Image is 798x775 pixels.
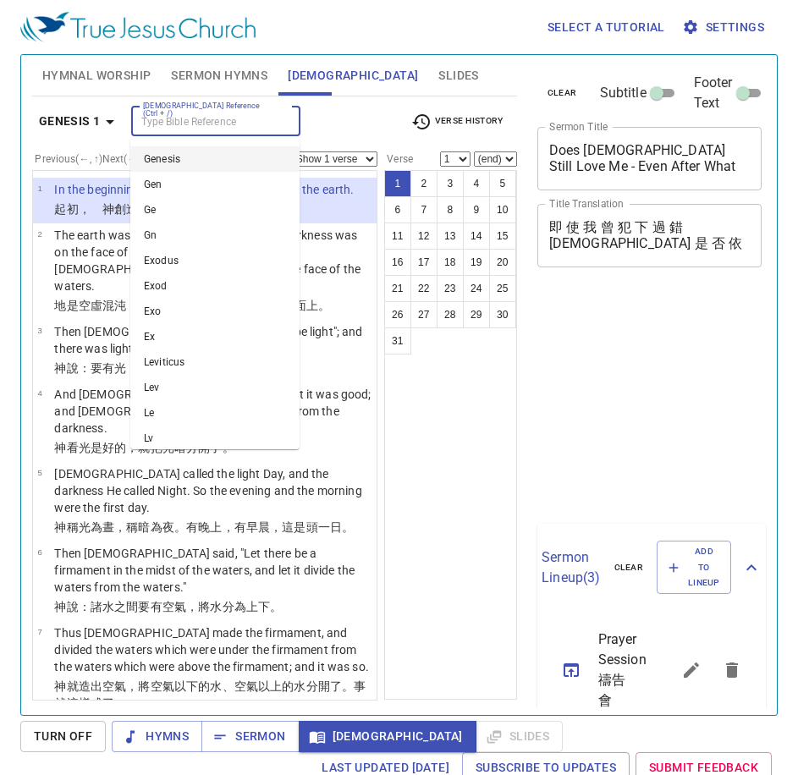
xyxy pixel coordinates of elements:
[42,65,151,86] span: Hymnal Worship
[130,400,300,426] li: Le
[54,679,366,710] wh6213: 空氣
[463,170,490,197] button: 4
[437,170,464,197] button: 3
[463,301,490,328] button: 29
[223,600,283,613] wh4325: 分
[410,275,438,302] button: 22
[234,600,283,613] wh914: 為上下。
[489,275,516,302] button: 25
[463,249,490,276] button: 19
[294,299,330,312] wh4325: 面
[657,541,731,594] button: Add to Lineup
[384,249,411,276] button: 16
[489,223,516,250] button: 15
[489,170,516,197] button: 5
[694,73,733,113] span: Footer Text
[35,154,151,164] label: Previous (←, ↑) Next (→, ↓)
[410,196,438,223] button: 7
[79,361,199,375] wh559: ：要有
[130,273,300,299] li: Exod
[437,301,464,328] button: 28
[342,520,354,534] wh3117: 。
[437,275,464,302] button: 23
[130,172,300,197] li: Gen
[401,109,513,135] button: Verse History
[174,520,354,534] wh3915: 。有晚上
[79,441,234,454] wh7220: 光
[54,386,371,437] p: And [DEMOGRAPHIC_DATA] saw the light, that it was good; and [DEMOGRAPHIC_DATA] divided the light ...
[489,196,516,223] button: 10
[201,721,299,752] button: Sermon
[54,297,371,314] p: 地
[54,181,354,198] p: In the beginning God created the heavens and the earth.
[32,106,128,137] button: Genesis 1
[114,696,126,710] wh3651: 。
[537,524,766,611] div: Sermon Lineup(3)clearAdd to Lineup
[463,223,490,250] button: 14
[548,17,665,38] span: Select a tutorial
[37,229,41,239] span: 2
[102,299,330,312] wh8414: 混沌
[384,327,411,355] button: 31
[138,600,282,613] wh8432: 要有空氣
[549,219,751,251] textarea: 即 使 我 曾 犯 下 過 錯 [DEMOGRAPHIC_DATA] 是 否 依 然 愛 我 ？
[54,624,371,675] p: Thus [DEMOGRAPHIC_DATA] made the firmament, and divided the waters which were under the firmament...
[410,223,438,250] button: 12
[223,520,355,534] wh6153: ，有早晨
[186,600,282,613] wh7549: ，將水
[541,12,672,43] button: Select a tutorial
[384,154,413,164] label: Verse
[306,299,330,312] wh6440: 上
[438,65,478,86] span: Slides
[67,600,283,613] wh430: 說
[114,202,174,216] wh430: 創造
[79,520,355,534] wh7121: 光
[384,170,411,197] button: 1
[54,679,366,710] wh7549: 以下
[54,679,366,710] wh7549: ，將空氣
[130,248,300,273] li: Exodus
[549,142,751,174] textarea: Does [DEMOGRAPHIC_DATA] Still Love Me - Even After What I've Done?
[548,85,577,101] span: clear
[384,196,411,223] button: 6
[34,726,92,747] span: Turn Off
[54,679,366,710] wh8478: 的水
[410,301,438,328] button: 27
[410,249,438,276] button: 17
[67,361,199,375] wh430: 說
[37,547,41,557] span: 6
[598,629,630,711] span: Prayer Session 禱告會
[126,299,330,312] wh922: ，淵
[37,388,41,398] span: 4
[20,721,106,752] button: Turn Off
[270,299,330,312] wh7363: 在水
[600,83,647,103] span: Subtitle
[614,560,644,575] span: clear
[130,299,300,324] li: Exo
[531,285,719,518] iframe: from-child
[130,324,300,349] li: Ex
[685,17,764,38] span: Settings
[54,201,354,217] p: 起初
[384,301,411,328] button: 26
[171,65,267,86] span: Sermon Hymns
[37,326,41,335] span: 3
[20,12,256,42] img: True Jesus Church
[215,726,285,747] span: Sermon
[91,441,234,454] wh216: 是好的
[54,360,371,377] p: 神
[489,301,516,328] button: 30
[37,627,41,636] span: 7
[489,249,516,276] button: 20
[54,598,371,615] p: 神
[136,112,267,131] input: Type Bible Reference
[437,223,464,250] button: 13
[126,441,234,454] wh2896: ，就把光
[67,441,234,454] wh430: 看
[410,170,438,197] button: 2
[288,65,418,86] span: [DEMOGRAPHIC_DATA]
[130,375,300,400] li: Lev
[114,520,354,534] wh3117: ，稱
[318,299,330,312] wh5921: 。
[37,468,41,477] span: 5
